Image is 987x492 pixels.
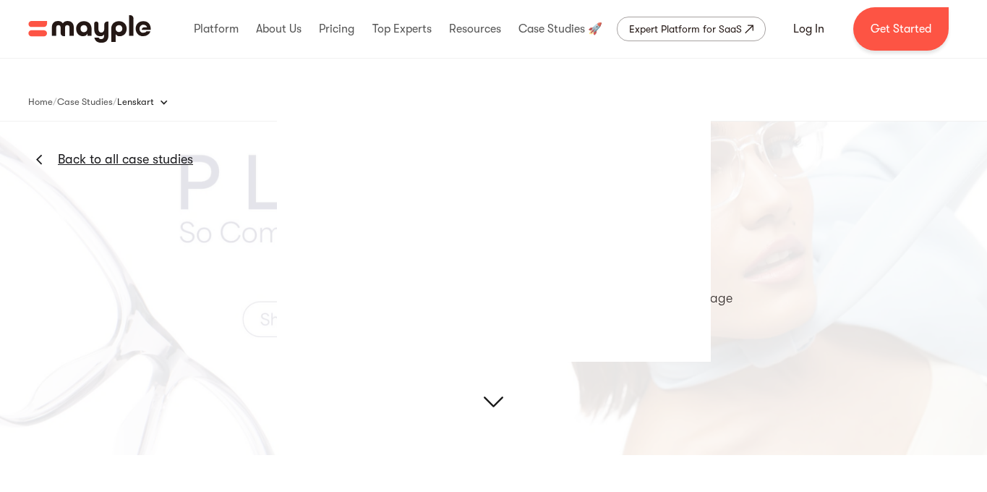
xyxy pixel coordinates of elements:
img: blank image [277,72,711,362]
a: Case Studies [57,93,113,111]
a: Get Started [853,7,949,51]
div: Resources [445,6,505,52]
div: Lenskart [117,88,183,116]
a: home [28,15,151,43]
div: Platform [190,6,242,52]
a: Home [28,93,53,111]
div: About Us [252,6,305,52]
div: Top Experts [369,6,435,52]
img: Mayple logo [28,15,151,43]
div: Lenskart [117,95,154,109]
a: Log In [776,12,842,46]
div: / [53,95,57,109]
div: / [113,95,117,109]
div: Pricing [315,6,358,52]
a: Expert Platform for SaaS [617,17,766,41]
a: Back to all case studies [58,150,193,168]
div: Expert Platform for SaaS [629,20,742,38]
